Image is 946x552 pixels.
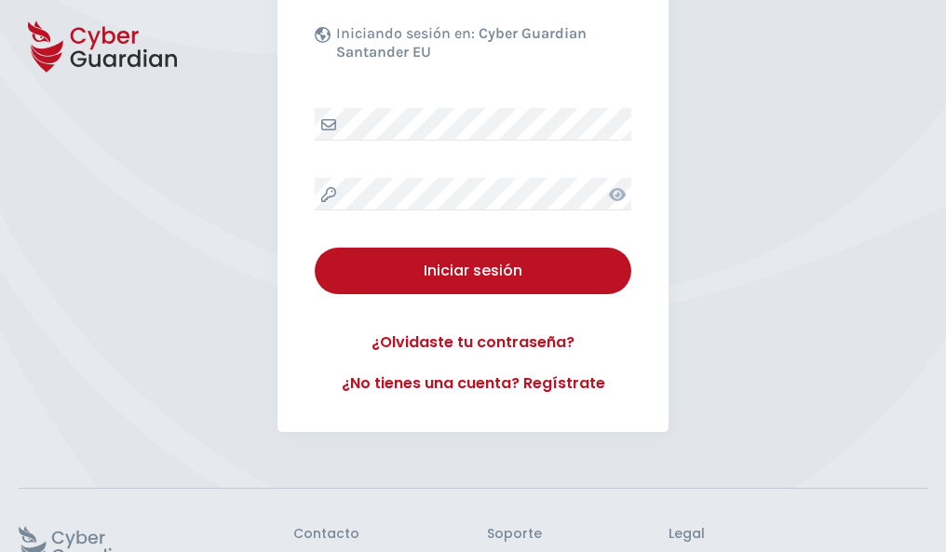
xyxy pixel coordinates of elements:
h3: Soporte [487,526,542,543]
button: Iniciar sesión [315,248,631,294]
div: Iniciar sesión [329,260,617,282]
h3: Legal [669,526,927,543]
a: ¿Olvidaste tu contraseña? [315,331,631,354]
h3: Contacto [293,526,359,543]
a: ¿No tienes una cuenta? Regístrate [315,372,631,395]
